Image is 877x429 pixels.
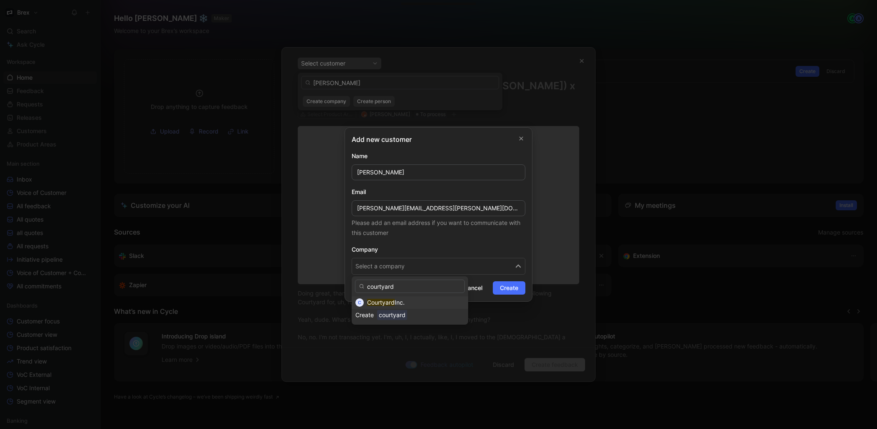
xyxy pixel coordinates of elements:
[355,280,465,293] input: Search...
[355,310,374,320] div: Create
[355,298,364,307] div: C
[377,310,407,320] span: courtyard
[395,299,405,306] span: Inc.
[367,299,395,306] mark: Courtyard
